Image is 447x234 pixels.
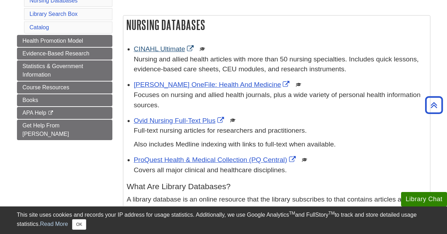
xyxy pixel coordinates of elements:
p: Full-text nursing articles for researchers and practitioners. [134,126,427,136]
a: Link opens in new window [134,45,195,53]
a: Library Search Box [30,11,78,17]
a: Back to Top [423,100,445,110]
span: Health Promotion Model [23,38,83,44]
p: Focuses on nursing and allied health journals, plus a wide variety of personal health information... [134,90,427,110]
h4: What Are Library Databases? [127,182,427,191]
a: Link opens in new window [134,117,226,124]
div: This site uses cookies and records your IP address for usage statistics. Additionally, we use Goo... [17,211,430,230]
span: Statistics & Government Information [23,63,83,78]
a: Catalog [30,24,49,30]
a: Health Promotion Model [17,35,112,47]
a: Get Help From [PERSON_NAME] [17,120,112,140]
a: Statistics & Government Information [17,60,112,81]
a: Link opens in new window [134,81,292,88]
button: Library Chat [401,192,447,206]
a: Evidence-Based Research [17,48,112,60]
a: Course Resources [17,82,112,94]
a: APA Help [17,107,112,119]
p: Covers all major clinical and healthcare disciplines. [134,165,427,175]
img: Scholarly or Peer Reviewed [200,46,205,52]
button: Close [72,219,86,230]
img: Scholarly or Peer Reviewed [302,157,307,163]
img: Scholarly or Peer Reviewed [230,118,236,123]
sup: TM [289,211,295,216]
span: APA Help [23,110,46,116]
span: Course Resources [23,84,70,90]
img: Scholarly or Peer Reviewed [296,82,301,88]
span: Evidence-Based Research [23,50,89,56]
p: Nursing and allied health articles with more than 50 nursing specialties. Includes quick lessons,... [134,54,427,75]
a: Books [17,94,112,106]
p: A library database is an online resource that the library subscribes to that contains articles an... [127,194,427,225]
a: Read More [40,221,68,227]
i: This link opens in a new window [48,111,54,115]
span: Books [23,97,38,103]
p: Also includes Medline indexing with links to full-text when available. [134,139,427,150]
h2: Nursing Databases [123,16,430,34]
span: Get Help From [PERSON_NAME] [23,122,69,137]
a: Link opens in new window [134,156,298,163]
sup: TM [329,211,335,216]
